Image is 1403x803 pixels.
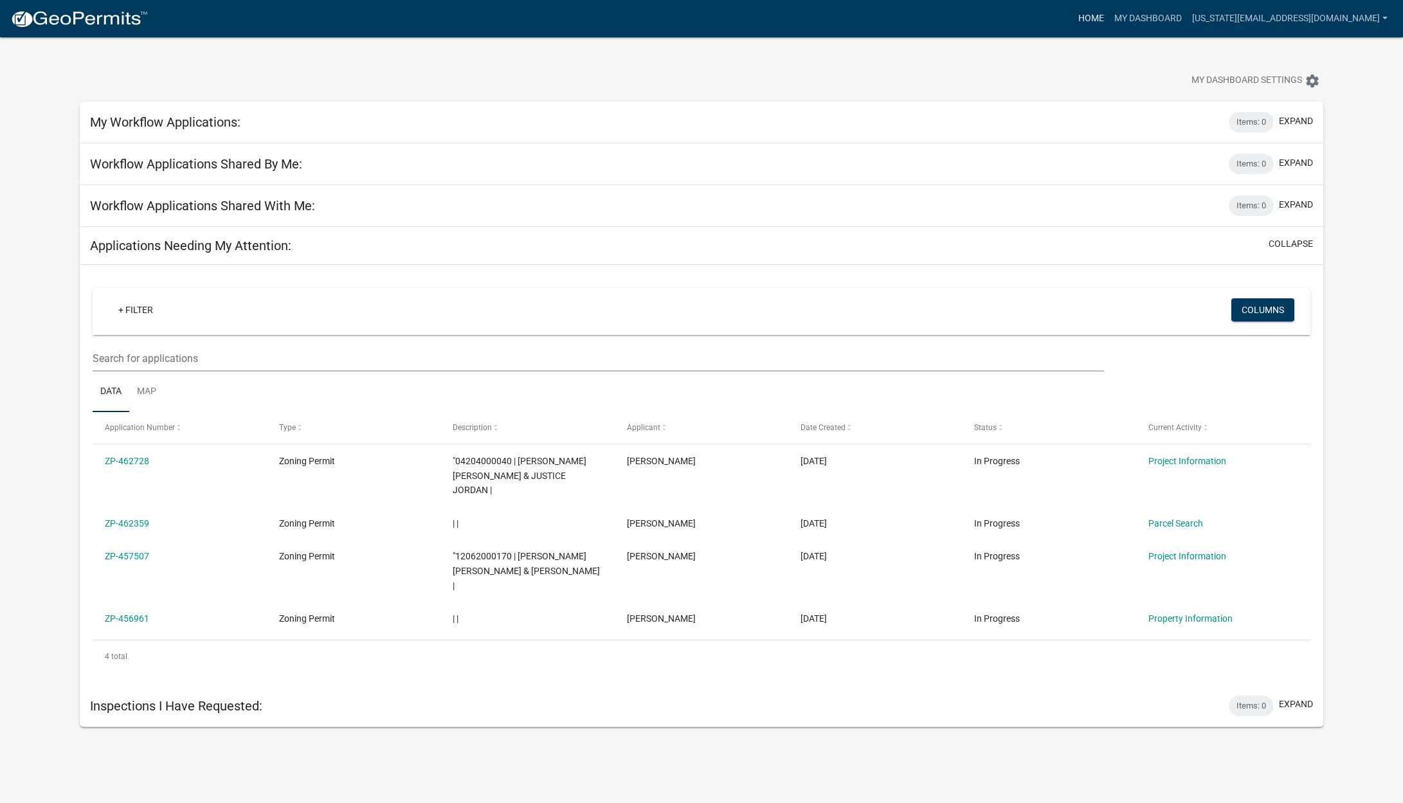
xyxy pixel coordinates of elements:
[90,156,302,172] h5: Workflow Applications Shared By Me:
[1279,198,1313,212] button: expand
[974,613,1020,624] span: In Progress
[974,518,1020,528] span: In Progress
[1269,237,1313,251] button: collapse
[1073,6,1109,31] a: Home
[974,423,997,432] span: Status
[1148,423,1202,432] span: Current Activity
[453,518,458,528] span: | |
[801,551,827,561] span: 07/31/2025
[801,456,827,466] span: 08/12/2025
[1229,154,1274,174] div: Items: 0
[1229,696,1274,716] div: Items: 0
[801,518,827,528] span: 08/11/2025
[105,456,149,466] a: ZP-462728
[801,423,846,432] span: Date Created
[627,456,696,466] span: Ryanne Prochnow
[1109,6,1187,31] a: My Dashboard
[90,238,291,253] h5: Applications Needing My Attention:
[627,613,696,624] span: Ryanne Prochnow
[1187,6,1393,31] a: [US_STATE][EMAIL_ADDRESS][DOMAIN_NAME]
[105,518,149,528] a: ZP-462359
[93,345,1104,372] input: Search for applications
[1305,73,1320,89] i: settings
[1148,551,1226,561] a: Project Information
[627,518,696,528] span: Ryanne Prochnow
[1136,412,1310,443] datatable-header-cell: Current Activity
[279,518,335,528] span: Zoning Permit
[108,298,163,321] a: + Filter
[453,423,492,432] span: Description
[279,551,335,561] span: Zoning Permit
[801,613,827,624] span: 07/30/2025
[614,412,788,443] datatable-header-cell: Applicant
[1279,698,1313,711] button: expand
[962,412,1136,443] datatable-header-cell: Status
[105,423,175,432] span: Application Number
[279,613,335,624] span: Zoning Permit
[1229,112,1274,132] div: Items: 0
[90,114,240,130] h5: My Workflow Applications:
[440,412,614,443] datatable-header-cell: Description
[1148,518,1203,528] a: Parcel Search
[1231,298,1294,321] button: Columns
[105,613,149,624] a: ZP-456961
[80,265,1323,685] div: collapse
[90,698,262,714] h5: Inspections I Have Requested:
[105,551,149,561] a: ZP-457507
[1148,613,1233,624] a: Property Information
[267,412,440,443] datatable-header-cell: Type
[93,412,266,443] datatable-header-cell: Application Number
[627,423,660,432] span: Applicant
[1279,156,1313,170] button: expand
[1148,456,1226,466] a: Project Information
[1229,195,1274,216] div: Items: 0
[279,456,335,466] span: Zoning Permit
[1181,68,1330,93] button: My Dashboard Settingssettings
[1191,73,1302,89] span: My Dashboard Settings
[453,613,458,624] span: | |
[974,551,1020,561] span: In Progress
[93,640,1310,672] div: 4 total
[279,423,296,432] span: Type
[974,456,1020,466] span: In Progress
[627,551,696,561] span: Ryanne Prochnow
[90,198,315,213] h5: Workflow Applications Shared With Me:
[788,412,962,443] datatable-header-cell: Date Created
[453,551,600,591] span: "12062000170 | DJUREN CAROL MARIE & DAVE ALLEN |
[453,456,586,496] span: "04204000040 | HOWEY JAMES STEPHEN & JUSTICE JORDAN |
[129,372,164,413] a: Map
[1279,114,1313,128] button: expand
[93,372,129,413] a: Data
